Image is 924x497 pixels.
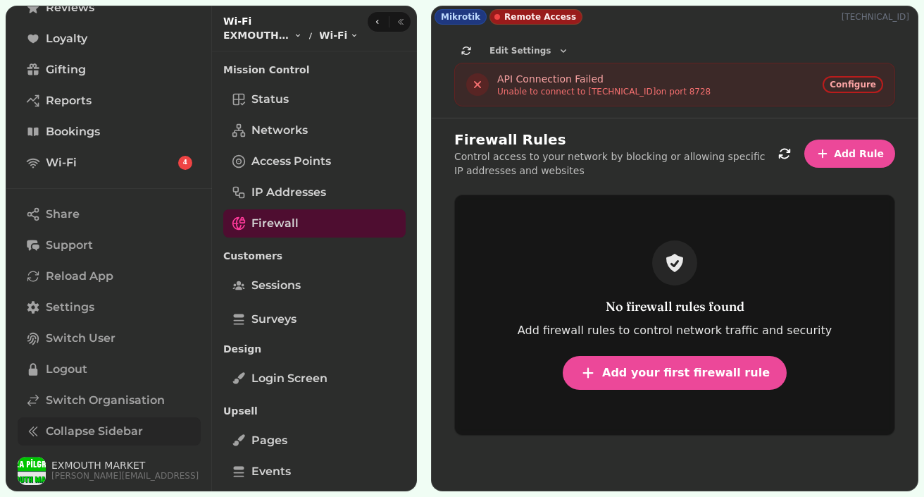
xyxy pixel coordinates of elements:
span: Logout [46,361,87,378]
a: Switch Organisation [18,386,201,415]
span: Collapse Sidebar [46,423,143,440]
span: Events [251,463,291,480]
span: Firewall [251,215,299,232]
span: Remote Access [504,11,576,23]
span: Loyalty [46,30,87,47]
div: Mikrotik [435,9,487,25]
a: Gifting [18,56,201,84]
p: Mission Control [223,57,406,82]
a: Access Points [223,147,406,176]
a: Status [223,85,406,113]
a: Sessions [223,271,406,300]
a: Pages [223,427,406,455]
a: Networks [223,116,406,145]
p: Customers [223,243,406,269]
img: User avatar [18,457,46,485]
span: Add Rule [834,149,884,159]
a: Reports [18,87,201,115]
a: IP Addresses [223,178,406,207]
span: EXMOUTH MARKET [223,28,291,42]
span: Surveys [251,311,296,328]
button: Logout [18,355,201,384]
p: Design [223,336,406,362]
span: [PERSON_NAME][EMAIL_ADDRESS] [51,470,199,481]
span: Reports [46,92,92,109]
a: Bookings [18,118,201,146]
button: Wi-Fi [319,28,358,42]
button: User avatarEXMOUTH MARKET[PERSON_NAME][EMAIL_ADDRESS] [18,457,201,485]
button: Edit Settings [484,42,575,59]
button: Add Rule [804,140,895,168]
button: Switch User [18,324,201,352]
a: Login screen [223,364,406,393]
h2: Wi-Fi [223,14,358,28]
span: Switch Organisation [46,392,165,409]
h3: No firewall rules found [472,297,878,317]
span: Networks [251,122,308,139]
button: Support [18,231,201,259]
a: Loyalty [18,25,201,53]
p: [TECHNICAL_ID] [842,11,915,23]
p: Upsell [223,398,406,424]
nav: breadcrumb [223,28,358,42]
p: Control access to your network by blocking or allowing specific IP addresses and websites [454,149,770,178]
p: Add firewall rules to control network traffic and security [517,322,832,339]
span: Bookings [46,123,100,140]
span: EXMOUTH MARKET [51,460,199,470]
span: Login screen [251,370,327,387]
span: Access Points [251,153,331,170]
span: Pages [251,432,287,449]
a: Firewall [223,209,406,238]
span: Wi-Fi [46,154,77,171]
div: API Connection Failed [497,72,711,86]
a: Surveys [223,305,406,333]
a: Events [223,458,406,486]
button: Add your first firewall rule [563,356,787,390]
span: Add your first firewall rule [602,367,770,379]
a: Wi-Fi4 [18,149,201,177]
span: Switch User [46,330,115,347]
span: IP Addresses [251,184,326,201]
button: Reload App [18,262,201,290]
h2: Firewall Rules [454,130,725,149]
span: Support [46,237,93,254]
span: Status [251,91,289,108]
span: Sessions [251,277,301,294]
button: Share [18,200,201,228]
span: Gifting [46,61,86,78]
span: Edit Settings [489,47,551,55]
span: Reload App [46,268,113,285]
span: Settings [46,299,94,316]
span: Share [46,206,80,223]
span: Configure [830,80,876,89]
button: Collapse Sidebar [18,417,201,446]
button: EXMOUTH MARKET [223,28,302,42]
a: Settings [18,293,201,321]
button: Configure [823,76,883,93]
div: Unable to connect to [TECHNICAL_ID] on port 8728 [497,86,711,97]
span: 4 [183,158,187,168]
